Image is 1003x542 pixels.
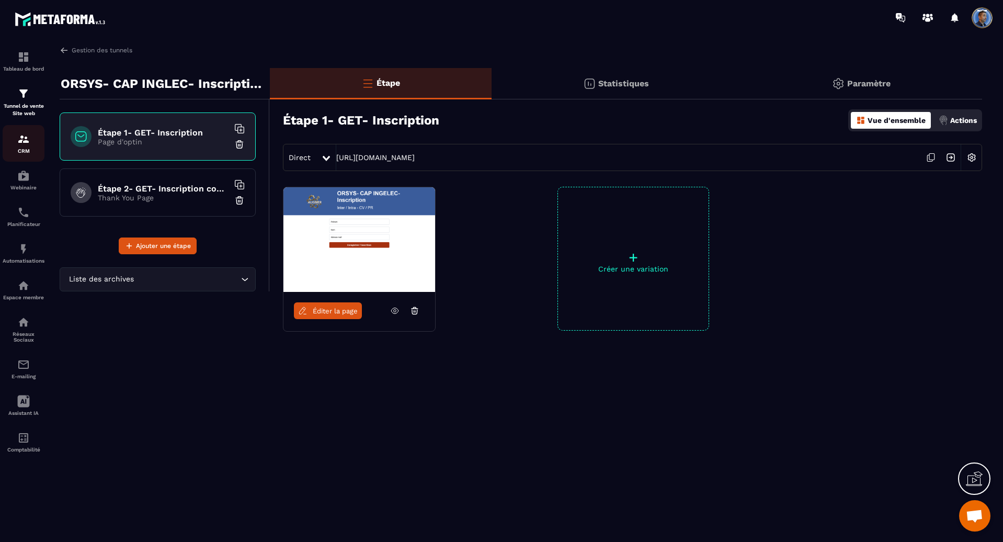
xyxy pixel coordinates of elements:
h3: Étape 1- GET- Inscription [283,113,439,128]
a: schedulerschedulerPlanificateur [3,198,44,235]
img: logo [15,9,109,29]
img: social-network [17,316,30,329]
a: social-networksocial-networkRéseaux Sociaux [3,308,44,351]
p: ORSYS- CAP INGLEC- Inscription- du 29.092025 [61,73,262,94]
img: arrow [60,46,69,55]
a: automationsautomationsWebinaire [3,162,44,198]
button: Ajouter une étape [119,238,197,254]
p: Statistiques [598,78,649,88]
a: formationformationCRM [3,125,44,162]
p: Webinaire [3,185,44,190]
p: Planificateur [3,221,44,227]
img: automations [17,243,30,255]
img: automations [17,279,30,292]
span: Liste des archives [66,274,136,285]
img: stats.20deebd0.svg [583,77,596,90]
span: Direct [289,153,311,162]
img: bars-o.4a397970.svg [361,77,374,89]
p: CRM [3,148,44,154]
img: image [283,187,435,292]
p: Tableau de bord [3,66,44,72]
p: Tunnel de vente Site web [3,103,44,117]
p: Réseaux Sociaux [3,331,44,343]
img: formation [17,51,30,63]
img: email [17,358,30,371]
img: trash [234,195,245,206]
img: formation [17,133,30,145]
a: formationformationTunnel de vente Site web [3,80,44,125]
p: Thank You Page [98,194,229,202]
a: accountantaccountantComptabilité [3,424,44,460]
div: Search for option [60,267,256,291]
img: accountant [17,432,30,444]
input: Search for option [136,274,238,285]
a: formationformationTableau de bord [3,43,44,80]
h6: Étape 1- GET- Inscription [98,128,229,138]
h6: Étape 2- GET- Inscription confirmé [98,184,229,194]
a: automationsautomationsAutomatisations [3,235,44,272]
a: Gestion des tunnels [60,46,132,55]
img: dashboard-orange.40269519.svg [856,116,865,125]
img: scheduler [17,206,30,219]
p: Étape [377,78,400,88]
a: Éditer la page [294,302,362,319]
p: Assistant IA [3,410,44,416]
span: Ajouter une étape [136,241,191,251]
p: + [558,250,709,265]
span: Éditer la page [313,307,358,315]
p: Espace membre [3,295,44,300]
img: trash [234,139,245,150]
p: Page d'optin [98,138,229,146]
a: emailemailE-mailing [3,351,44,387]
img: setting-w.858f3a88.svg [962,148,982,167]
img: automations [17,170,30,182]
img: formation [17,87,30,100]
p: Actions [950,116,977,125]
p: Créer une variation [558,265,709,273]
img: actions.d6e523a2.png [939,116,948,125]
img: setting-gr.5f69749f.svg [832,77,845,90]
p: Comptabilité [3,447,44,453]
p: Automatisations [3,258,44,264]
a: Assistant IA [3,387,44,424]
p: E-mailing [3,374,44,379]
div: Ouvrir le chat [959,500,990,532]
a: automationsautomationsEspace membre [3,272,44,308]
p: Vue d'ensemble [868,116,926,125]
p: Paramètre [847,78,891,88]
img: arrow-next.bcc2205e.svg [941,148,961,167]
a: [URL][DOMAIN_NAME] [336,153,415,162]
